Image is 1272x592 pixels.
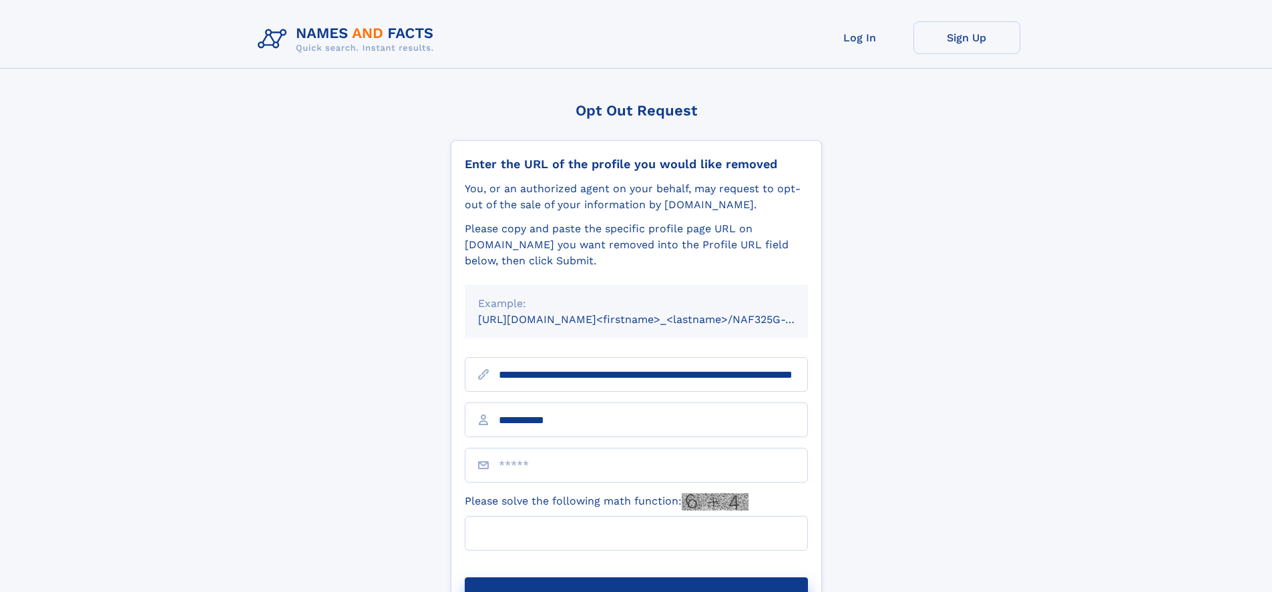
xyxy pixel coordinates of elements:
img: Logo Names and Facts [252,21,445,57]
div: Opt Out Request [451,102,822,119]
a: Log In [807,21,913,54]
div: Enter the URL of the profile you would like removed [465,157,808,172]
div: Example: [478,296,795,312]
a: Sign Up [913,21,1020,54]
small: [URL][DOMAIN_NAME]<firstname>_<lastname>/NAF325G-xxxxxxxx [478,313,833,326]
label: Please solve the following math function: [465,493,749,511]
div: You, or an authorized agent on your behalf, may request to opt-out of the sale of your informatio... [465,181,808,213]
div: Please copy and paste the specific profile page URL on [DOMAIN_NAME] you want removed into the Pr... [465,221,808,269]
